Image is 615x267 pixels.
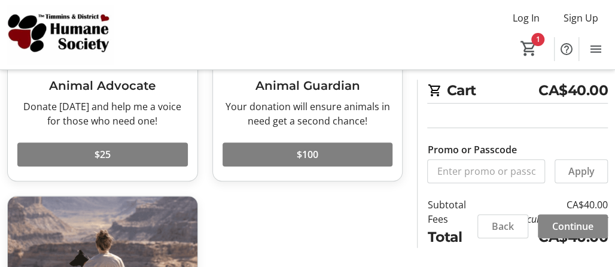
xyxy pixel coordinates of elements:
label: Promo or Passcode [427,142,516,157]
td: Calculated at checkout [480,212,608,226]
span: $25 [95,147,111,162]
h2: Cart [427,80,608,104]
span: Back [492,219,514,233]
button: Cart [518,38,540,59]
div: Donate [DATE] and help me a voice for those who need one! [17,99,188,128]
h3: Animal Guardian [223,77,393,95]
button: $25 [17,142,188,166]
button: $100 [223,142,393,166]
input: Enter promo or passcode [427,159,545,183]
button: Back [477,214,528,238]
button: Apply [555,159,608,183]
button: Continue [538,214,608,238]
span: $100 [297,147,318,162]
span: Continue [552,219,593,233]
button: Log In [503,8,549,28]
button: Sign Up [554,8,608,28]
span: Sign Up [564,11,598,25]
td: CA$40.00 [480,198,608,212]
span: Log In [513,11,540,25]
h3: Animal Advocate [17,77,188,95]
img: Timmins and District Humane Society's Logo [7,5,114,65]
button: Menu [584,37,608,61]
span: Apply [568,164,594,178]
div: Your donation will ensure animals in need get a second chance! [223,99,393,128]
span: CA$40.00 [538,80,608,101]
td: Subtotal [427,198,479,212]
button: Help [555,37,579,61]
